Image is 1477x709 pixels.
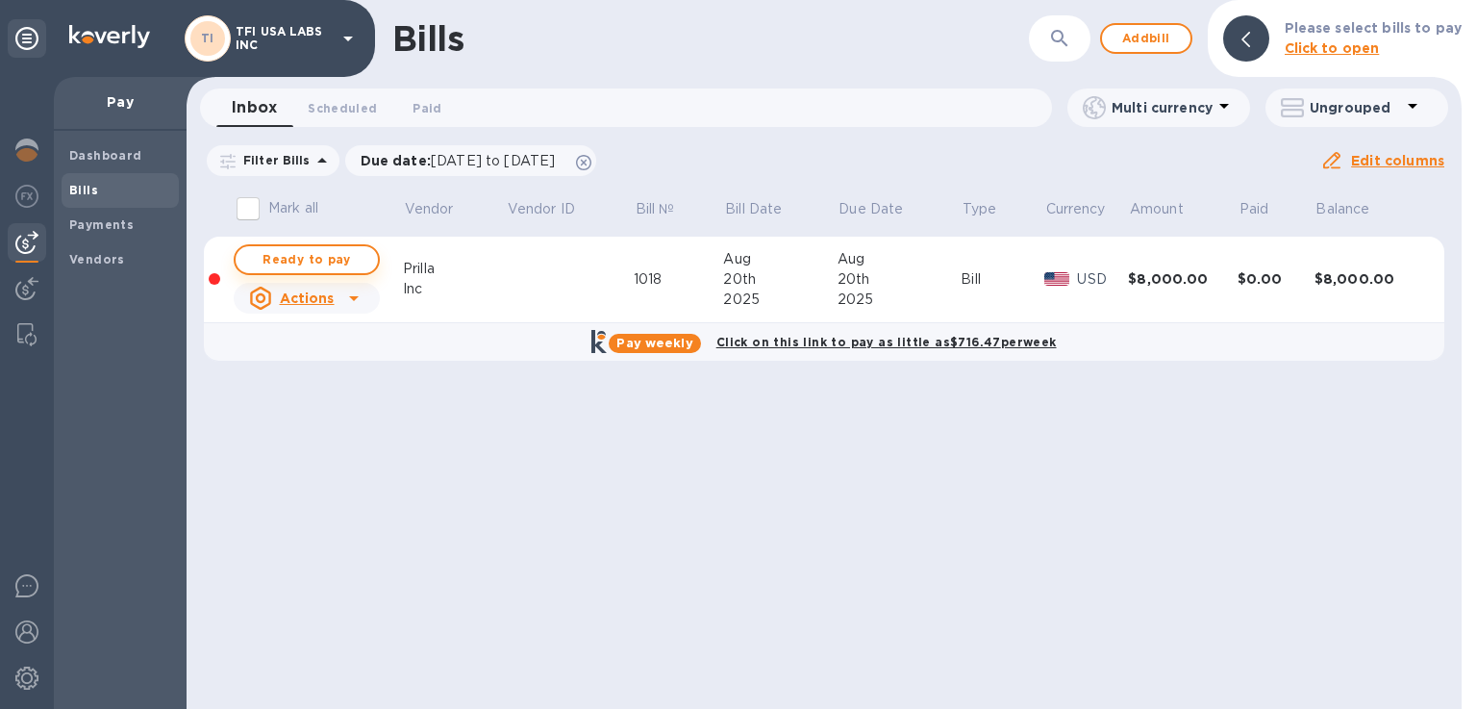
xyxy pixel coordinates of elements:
[1351,153,1444,168] u: Edit columns
[723,290,837,310] div: 2025
[838,249,962,269] div: Aug
[413,98,441,118] span: Paid
[1285,20,1462,36] b: Please select bills to pay
[838,290,962,310] div: 2025
[616,336,692,350] b: Pay weekly
[69,148,142,163] b: Dashboard
[1117,27,1175,50] span: Add bill
[1130,199,1209,219] span: Amount
[636,199,700,219] span: Bill №
[1239,199,1294,219] span: Paid
[405,199,479,219] span: Vendor
[1315,199,1394,219] span: Balance
[232,94,277,121] span: Inbox
[1238,269,1314,289] div: $0.00
[1112,98,1213,117] p: Multi currency
[236,152,311,168] p: Filter Bills
[234,244,380,275] button: Ready to pay
[839,199,903,219] p: Due Date
[201,31,214,45] b: TI
[1100,23,1192,54] button: Addbill
[963,199,1022,219] span: Type
[236,25,332,52] p: TFI USA LABS INC
[8,19,46,58] div: Unpin categories
[1044,272,1070,286] img: USD
[405,199,454,219] p: Vendor
[636,199,675,219] p: Bill №
[725,199,782,219] p: Bill Date
[1077,269,1128,290] p: USD
[1128,269,1238,289] div: $8,000.00
[69,183,98,197] b: Bills
[838,269,962,290] div: 20th
[1046,199,1106,219] p: Currency
[403,279,506,299] div: Inc
[716,335,1057,349] b: Click on this link to pay as little as $716.47 per week
[69,217,134,232] b: Payments
[961,269,1044,290] div: Bill
[69,252,125,266] b: Vendors
[268,198,318,218] p: Mark all
[839,199,928,219] span: Due Date
[508,199,575,219] p: Vendor ID
[1310,98,1401,117] p: Ungrouped
[1239,199,1269,219] p: Paid
[634,269,724,290] div: 1018
[345,145,597,176] div: Due date:[DATE] to [DATE]
[725,199,807,219] span: Bill Date
[308,98,377,118] span: Scheduled
[1314,269,1424,289] div: $8,000.00
[403,259,506,279] div: Prilla
[1285,40,1380,56] b: Click to open
[251,248,363,271] span: Ready to pay
[280,291,335,306] u: Actions
[723,249,837,269] div: Aug
[431,153,555,168] span: [DATE] to [DATE]
[1130,199,1184,219] p: Amount
[508,199,600,219] span: Vendor ID
[963,199,997,219] p: Type
[1315,199,1369,219] p: Balance
[392,18,463,59] h1: Bills
[69,92,171,112] p: Pay
[15,185,38,208] img: Foreign exchange
[69,25,150,48] img: Logo
[723,269,837,290] div: 20th
[361,151,565,170] p: Due date :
